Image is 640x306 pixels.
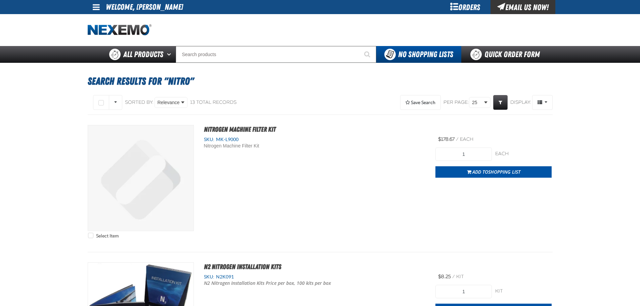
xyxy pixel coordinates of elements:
img: Nexemo logo [88,24,152,36]
span: Relevance [158,99,180,106]
span: $8.25 [438,274,451,279]
input: Product Quantity [435,147,492,161]
span: All Products [123,48,163,60]
span: Save Search [411,100,435,105]
div: 13 total records [190,99,237,106]
input: Search [176,46,376,63]
h1: Search Results for "NITRO" [88,72,553,90]
input: Product Quantity [435,285,492,298]
a: Quick Order Form [461,46,552,63]
span: / [452,274,455,279]
div: Nitrogen Machine Filter Kit [204,143,337,149]
a: Home [88,24,152,36]
button: Expand or Collapse Saved Search drop-down to save a search query [400,95,441,110]
button: Product Grid Views Toolbar [532,95,553,110]
a: Nitrogen Machine Filter Kit [204,125,276,133]
label: Select Item [88,233,119,239]
span: 25 [472,99,483,106]
button: Add toShopping List [435,166,552,178]
img: Nitrogen Machine Filter Kit [88,125,194,231]
span: Per page: [443,99,469,106]
div: SKU: [204,274,426,280]
span: MK-L9000 [214,137,239,142]
span: N2K091 [214,274,234,279]
p: N2 Nitrogen Installation Kits Price per box, 100 kits per box [204,280,337,287]
button: Start Searching [359,46,376,63]
button: Rows selection options [109,95,122,110]
span: $178.67 [438,136,455,142]
span: Product Grid Views Toolbar [532,95,552,110]
span: Shopping List [488,169,520,175]
span: Display: [510,99,531,105]
a: Expand or Collapse Grid Filters [493,95,508,110]
span: / [456,136,459,142]
a: N2 Nitrogen Installation Kits [204,263,281,271]
div: kit [495,288,552,295]
div: each [495,151,552,157]
div: SKU: [204,136,426,143]
span: each [460,136,473,142]
span: Sorted By: [125,99,154,105]
span: Add to [472,169,520,175]
a: View Details of the Nitrogen Machine Filter Kit [88,125,194,231]
span: No Shopping Lists [398,50,453,59]
span: kit [456,274,464,279]
button: You do not have available Shopping Lists. Open to Create a New List [376,46,461,63]
button: Open All Products pages [165,46,176,63]
input: Select Item [88,233,93,238]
